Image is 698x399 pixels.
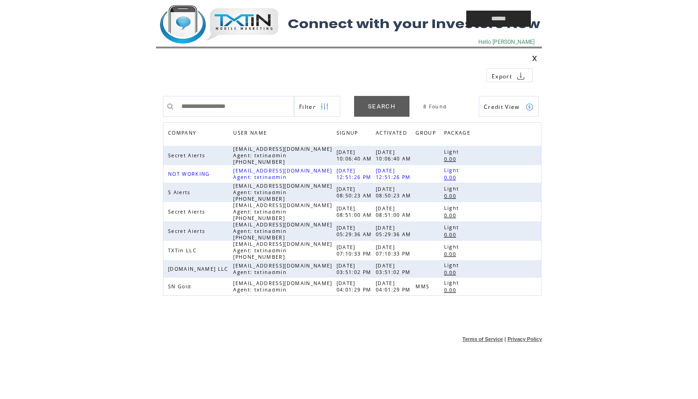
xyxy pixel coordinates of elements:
span: [EMAIL_ADDRESS][DOMAIN_NAME] Agent: txtinadmin [233,167,332,180]
span: Light [444,244,462,250]
a: 0.00 [444,155,461,163]
span: 0.00 [444,251,458,257]
span: [DATE] 10:06:40 AM [337,149,374,162]
img: filters.png [320,96,329,117]
span: PACKAGE [444,127,473,141]
span: S Alerts [168,189,193,196]
span: [DATE] 08:50:23 AM [337,186,374,199]
span: [DATE] 10:06:40 AM [376,149,414,162]
span: Light [444,224,462,231]
span: [DATE] 08:51:00 AM [376,205,414,218]
span: [EMAIL_ADDRESS][DOMAIN_NAME] Agent: txtinadmin [PHONE_NUMBER] [233,183,332,202]
span: Light [444,262,462,268]
span: [EMAIL_ADDRESS][DOMAIN_NAME] Agent: txtinadmin [PHONE_NUMBER] [233,241,332,260]
span: [DATE] 05:29:36 AM [337,225,374,238]
a: SIGNUP [337,130,361,135]
span: [DATE] 04:01:29 PM [337,280,374,293]
a: Export [487,68,533,82]
a: GROUP [415,127,440,141]
span: Show Credits View [484,103,520,111]
a: Credit View [479,96,539,117]
span: ACTIVATED [376,127,409,141]
span: SN Gold [168,283,193,290]
span: [DATE] 08:50:23 AM [376,186,414,199]
span: [EMAIL_ADDRESS][DOMAIN_NAME] Agent: txtinadmin [PHONE_NUMBER] [233,146,332,165]
span: [DATE] 12:51:26 PM [376,167,413,180]
span: Export to csv file [492,72,512,80]
span: 0.00 [444,287,458,293]
span: [EMAIL_ADDRESS][DOMAIN_NAME] Agent: txtinadmin [233,262,332,275]
span: NOT WORKING [168,171,212,177]
span: [EMAIL_ADDRESS][DOMAIN_NAME] Agent: txtinadmin [PHONE_NUMBER] [233,202,332,221]
a: 0.00 [444,286,461,294]
a: Privacy Policy [507,336,542,342]
span: 8 Found [423,103,447,110]
span: Light [444,185,462,192]
span: TXTin LLC [168,247,199,254]
span: 0.00 [444,156,458,162]
span: GROUP [415,127,438,141]
a: 0.00 [444,250,461,258]
a: PACKAGE [444,127,475,141]
span: Light [444,205,462,211]
a: 0.00 [444,231,461,238]
span: 0.00 [444,269,458,276]
span: SIGNUP [337,127,361,141]
span: [DATE] 03:51:02 PM [376,262,413,275]
span: [DATE] 07:10:33 PM [376,244,413,257]
span: 0.00 [444,193,458,199]
img: download.png [517,72,525,80]
a: Filter [294,96,340,117]
a: ACTIVATED [376,127,412,141]
span: Hello [PERSON_NAME] [478,39,535,45]
a: 0.00 [444,173,461,181]
span: [EMAIL_ADDRESS][DOMAIN_NAME] Agent: txtinadmin [PHONE_NUMBER] [233,221,332,241]
span: [DATE] 05:29:36 AM [376,225,414,238]
span: [EMAIL_ADDRESS][DOMAIN_NAME] Agent: txtinadmin [233,280,332,293]
a: USER NAME [233,130,269,135]
a: 0.00 [444,268,461,276]
span: [DATE] 08:51:00 AM [337,205,374,218]
span: | [505,336,506,342]
span: Secret Alerts [168,228,207,234]
span: 0.00 [444,174,458,181]
span: Show filters [299,103,316,111]
span: Secret Alerts [168,208,207,215]
a: SEARCH [354,96,409,117]
a: 0.00 [444,192,461,200]
span: [DOMAIN_NAME] LLC [168,266,231,272]
span: [DATE] 04:01:29 PM [376,280,413,293]
span: Light [444,149,462,155]
span: USER NAME [233,127,269,141]
span: COMPANY [168,127,199,141]
span: [DATE] 03:51:02 PM [337,262,374,275]
span: [DATE] 07:10:33 PM [337,244,374,257]
span: Light [444,167,462,173]
span: 0.00 [444,212,458,219]
span: [DATE] 12:51:26 PM [337,167,374,180]
a: Terms of Service [463,336,503,342]
img: credits.png [525,103,534,111]
a: 0.00 [444,211,461,219]
span: Light [444,280,462,286]
span: Secret Alerts [168,152,207,159]
span: 0.00 [444,232,458,238]
a: COMPANY [168,130,199,135]
span: MMS [415,283,432,290]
